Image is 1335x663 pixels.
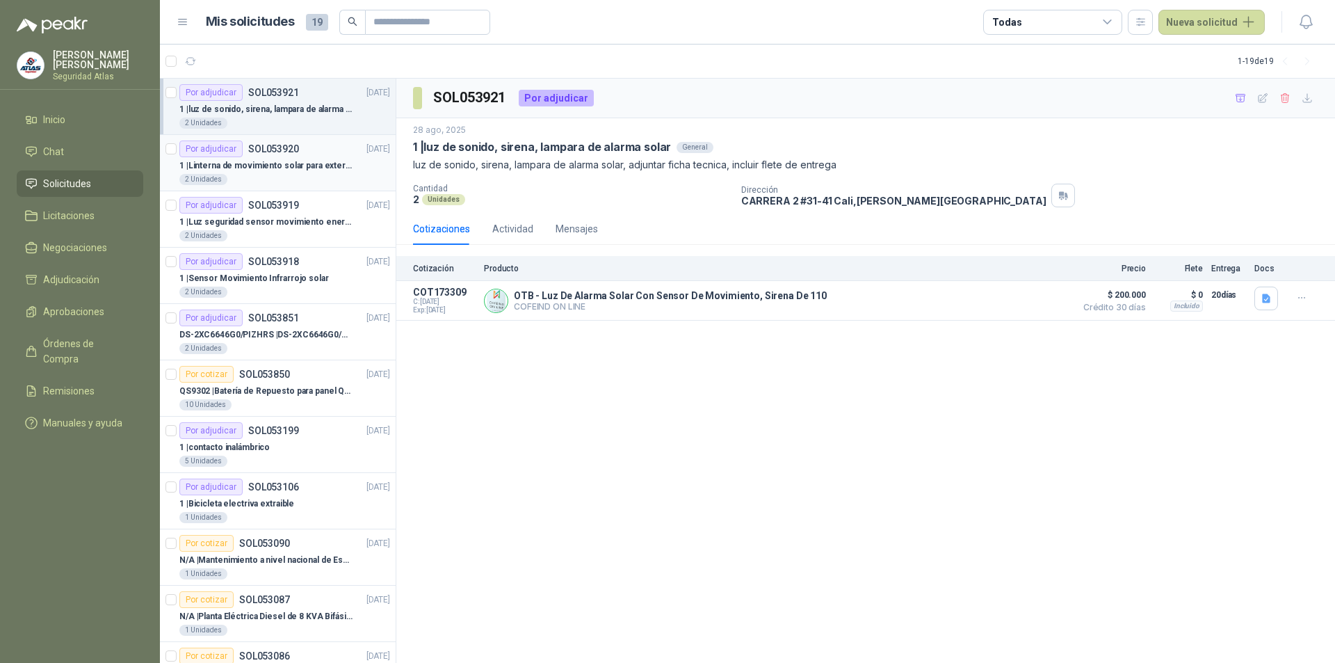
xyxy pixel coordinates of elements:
p: 1 | contacto inalámbrico [179,441,270,454]
div: 2 Unidades [179,174,227,185]
p: 1 | Sensor Movimiento Infrarrojo solar [179,272,329,285]
p: [DATE] [366,368,390,381]
img: Logo peakr [17,17,88,33]
a: Por adjudicarSOL053106[DATE] 1 |Bicicleta electriva extraible1 Unidades [160,473,396,529]
div: Por adjudicar [179,310,243,326]
div: 1 Unidades [179,512,227,523]
span: Aprobaciones [43,304,104,319]
p: DS-2XC6646G0/PIZHRS | DS-2XC6646G0/PIZHRS(2.8-12mm)(O-STD) [179,328,353,342]
a: Por adjudicarSOL053920[DATE] 1 |Linterna de movimiento solar para exteriores con 77 leds2 Unidades [160,135,396,191]
a: Inicio [17,106,143,133]
img: Company Logo [485,289,508,312]
p: Producto [484,264,1068,273]
div: 2 Unidades [179,230,227,241]
a: Adjudicación [17,266,143,293]
p: Cotización [413,264,476,273]
p: 1 | Linterna de movimiento solar para exteriores con 77 leds [179,159,353,173]
a: Órdenes de Compra [17,330,143,372]
p: Entrega [1211,264,1246,273]
p: 20 días [1211,287,1246,303]
span: Crédito 30 días [1076,303,1146,312]
p: SOL053090 [239,538,290,548]
p: SOL053919 [248,200,299,210]
p: 2 [413,193,419,205]
p: 28 ago, 2025 [413,124,466,137]
div: Por adjudicar [179,422,243,439]
p: $ 0 [1154,287,1203,303]
p: SOL053106 [248,482,299,492]
span: Chat [43,144,64,159]
div: Por adjudicar [179,253,243,270]
p: OTB - Luz De Alarma Solar Con Sensor De Movimiento, Sirena De 110 [514,290,827,301]
p: SOL053918 [248,257,299,266]
span: $ 200.000 [1076,287,1146,303]
p: [DATE] [366,255,390,269]
p: SOL053920 [248,144,299,154]
a: Por cotizarSOL053850[DATE] QS9302 |Batería de Repuesto para panel Qolsys QS930210 Unidades [160,360,396,417]
div: Por adjudicar [179,197,243,214]
h3: SOL053921 [433,87,508,109]
div: General [677,142,713,153]
p: Precio [1076,264,1146,273]
span: Adjudicación [43,272,99,287]
div: Por adjudicar [179,141,243,157]
p: [DATE] [366,312,390,325]
p: Flete [1154,264,1203,273]
div: Por cotizar [179,366,234,383]
p: SOL053199 [248,426,299,436]
span: Inicio [43,112,65,127]
a: Remisiones [17,378,143,404]
div: Por adjudicar [519,90,594,106]
div: Actividad [492,221,533,237]
div: Unidades [422,194,465,205]
div: 1 - 19 de 19 [1238,50,1318,72]
div: Por cotizar [179,535,234,552]
p: [DATE] [366,650,390,663]
a: Aprobaciones [17,298,143,325]
div: 10 Unidades [179,399,232,410]
p: N/A | Planta Eléctrica Diesel de 8 KVA Bifásica [179,610,353,623]
p: SOL053086 [239,651,290,661]
a: Negociaciones [17,234,143,261]
span: Solicitudes [43,176,91,191]
span: Licitaciones [43,208,95,223]
div: Por cotizar [179,591,234,608]
p: Cantidad [413,184,730,193]
img: Company Logo [17,52,44,79]
p: 1 | luz de sonido, sirena, lampara de alarma solar [179,103,353,116]
div: Cotizaciones [413,221,470,237]
div: 2 Unidades [179,287,227,298]
p: luz de sonido, sirena, lampara de alarma solar, adjuntar ficha tecnica, incluir flete de entrega [413,157,1318,173]
a: Chat [17,138,143,165]
span: 19 [306,14,328,31]
div: Por adjudicar [179,84,243,101]
div: Por adjudicar [179,479,243,495]
div: 2 Unidades [179,118,227,129]
p: [DATE] [366,199,390,212]
p: 1 | luz de sonido, sirena, lampara de alarma solar [413,140,671,154]
p: 1 | Luz seguridad sensor movimiento energia solar [179,216,353,229]
a: Por cotizarSOL053087[DATE] N/A |Planta Eléctrica Diesel de 8 KVA Bifásica1 Unidades [160,586,396,642]
p: CARRERA 2 #31-41 Cali , [PERSON_NAME][GEOGRAPHIC_DATA] [741,195,1046,207]
span: C: [DATE] [413,298,476,306]
p: 1 | Bicicleta electriva extraible [179,497,294,511]
a: Licitaciones [17,202,143,229]
p: [DATE] [366,593,390,607]
a: Por adjudicarSOL053919[DATE] 1 |Luz seguridad sensor movimiento energia solar2 Unidades [160,191,396,248]
a: Solicitudes [17,170,143,197]
div: 1 Unidades [179,625,227,636]
p: COFEIND ON LINE [514,301,827,312]
a: Manuales y ayuda [17,410,143,436]
p: N/A | Mantenimiento a nivel nacional de Esclusas de Seguridad [179,554,353,567]
p: SOL053850 [239,369,290,379]
span: Negociaciones [43,240,107,255]
div: Todas [992,15,1021,30]
div: 5 Unidades [179,456,227,467]
p: SOL053851 [248,313,299,323]
p: QS9302 | Batería de Repuesto para panel Qolsys QS9302 [179,385,353,398]
p: [PERSON_NAME] [PERSON_NAME] [53,50,143,70]
p: Dirección [741,185,1046,195]
a: Por cotizarSOL053090[DATE] N/A |Mantenimiento a nivel nacional de Esclusas de Seguridad1 Unidades [160,529,396,586]
div: 1 Unidades [179,568,227,580]
h1: Mis solicitudes [206,12,295,32]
